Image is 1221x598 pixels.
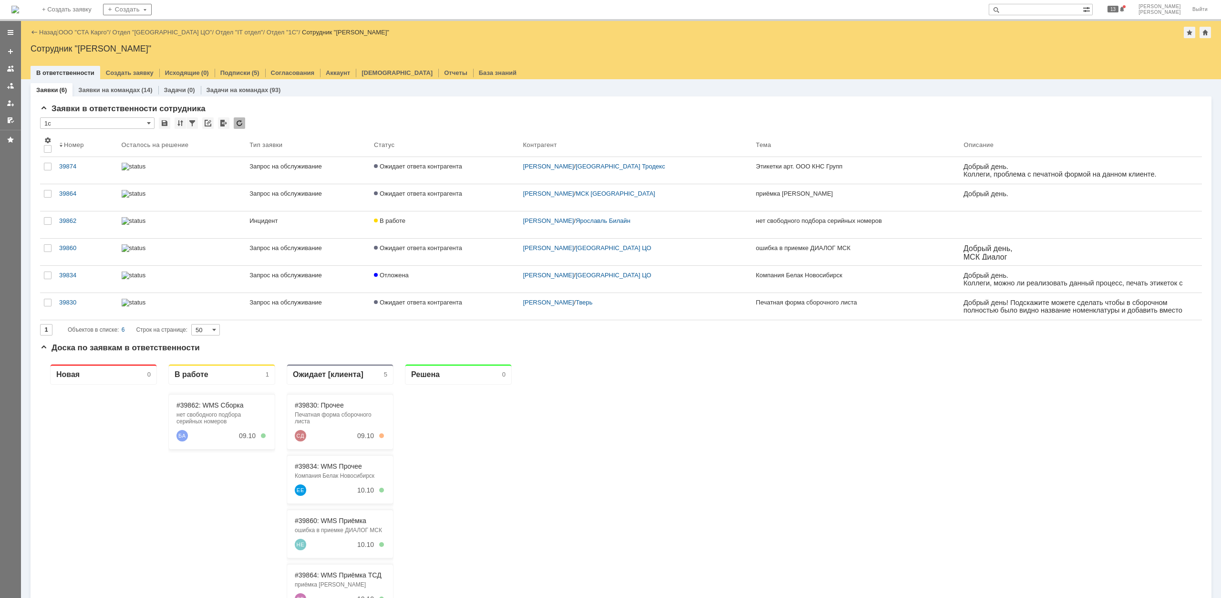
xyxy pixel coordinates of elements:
[362,69,433,76] a: [DEMOGRAPHIC_DATA]
[99,130,105,137] span: ru
[113,29,212,36] a: Отдел "[GEOGRAPHIC_DATA] ЦО"
[59,163,114,170] div: 39874
[246,211,370,238] a: Инцидент
[255,55,345,68] div: Печатная форма сборочного листа
[252,69,259,76] div: (5)
[164,86,186,94] a: Задачи
[1107,6,1118,12] span: 13
[255,269,304,277] a: #39874: Прочее
[246,184,370,211] a: Запрос на обслуживание
[118,157,246,184] a: statusbar-100 (1).png
[339,131,344,136] div: 5. Менее 100%
[122,324,125,336] div: 6
[523,244,574,252] a: [PERSON_NAME]
[339,240,344,245] div: 5. Менее 100%
[246,293,370,320] a: Запрос на обслуживание
[246,157,370,184] a: Запрос на обслуживание
[24,137,26,146] span: .
[374,141,394,148] div: Статус
[756,217,956,225] div: нет свободного подбора серийных номеров
[523,163,574,170] a: [PERSON_NAME]
[370,211,519,238] a: В работе
[1138,10,1181,15] span: [PERSON_NAME]
[374,244,462,252] span: Ожидает ответа контрагента
[40,343,200,352] span: Доска по заявкам в ответственности
[11,6,19,13] img: logo
[216,29,263,36] a: Отдел "IT отдел"
[752,211,960,238] a: нет свободного подбора серийных номеров
[122,299,145,306] img: statusbar-25 (1).png
[26,137,31,146] span: el
[752,239,960,265] a: ошибка в приемке ДИАЛОГ МСК
[135,13,168,22] div: В работе
[371,13,400,22] div: Решена
[218,117,229,129] div: Экспорт списка
[523,272,748,279] div: /
[756,272,956,279] div: Компания Белак Новосибирск
[165,69,200,76] a: Исходящие
[201,69,209,76] div: (0)
[756,190,956,198] div: приёмка [PERSON_NAME]
[317,75,334,83] div: 09.10.2025
[255,160,345,168] div: #39860: WMS Приёмка
[106,69,154,76] a: Создать заявку
[25,101,28,108] span: e
[216,29,267,36] div: /
[40,104,206,113] span: Заявки в ответственности сотрудника
[175,117,186,129] div: Сортировка...
[317,184,334,192] div: 10.10.2025
[370,293,519,320] a: Ожидает ответа контрагента
[36,69,94,76] a: В ответственности
[6,196,284,368] img: download
[255,215,345,222] div: #39864: WMS Приёмка ТСД
[159,117,170,129] div: Сохранить вид
[113,29,216,36] div: /
[99,274,105,282] span: ru
[374,272,409,279] span: Отложена
[55,157,118,184] a: 39874
[55,239,118,265] a: 39860
[3,95,18,111] a: Мои заявки
[756,141,771,148] div: Тема
[122,244,145,252] img: statusbar-100 (1).png
[226,14,229,21] div: 1
[255,225,345,231] div: приёмка Кэн Пак
[269,86,280,94] div: (93)
[59,101,61,108] span: .
[118,266,246,293] a: statusbar-100 (1).png
[118,239,246,265] a: statusbar-100 (1).png
[3,78,18,94] a: Заявки в моей ответственности
[141,86,152,94] div: (14)
[23,101,25,108] span: .
[136,73,148,85] a: Бабич Александр
[11,6,19,13] a: Перейти на домашнюю страницу
[523,299,574,306] a: [PERSON_NAME]
[255,182,266,194] a: Никитина Елена Валерьевна
[187,86,195,94] div: (0)
[523,217,748,225] div: /
[249,299,366,306] div: Запрос на обслуживание
[136,45,204,52] a: #39862: WMS Сборка
[255,45,304,52] a: #39830: Прочее
[64,141,84,148] div: Номер
[344,14,347,21] div: 5
[370,184,519,211] a: Ожидает ответа контрагента
[523,163,748,170] div: /
[255,45,345,52] div: #39830: Прочее
[186,117,198,129] div: Фильтрация...
[221,77,226,82] div: 5. Менее 100%
[255,291,266,303] a: Швецова Елена
[479,69,517,76] a: База знаний
[249,190,366,198] div: Запрос на обслуживание
[55,133,118,157] th: Номер
[57,28,58,35] div: |
[220,69,250,76] a: Подписки
[68,326,119,333] span: Объектов в списке:
[523,272,574,279] a: [PERSON_NAME]
[1138,4,1181,10] span: [PERSON_NAME]
[374,299,462,306] span: Ожидает ответа контрагента
[576,299,592,306] a: Тверь
[249,163,366,170] div: Запрос на обслуживание
[255,106,345,114] div: #39834: WMS Прочее
[44,136,52,144] span: Настройки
